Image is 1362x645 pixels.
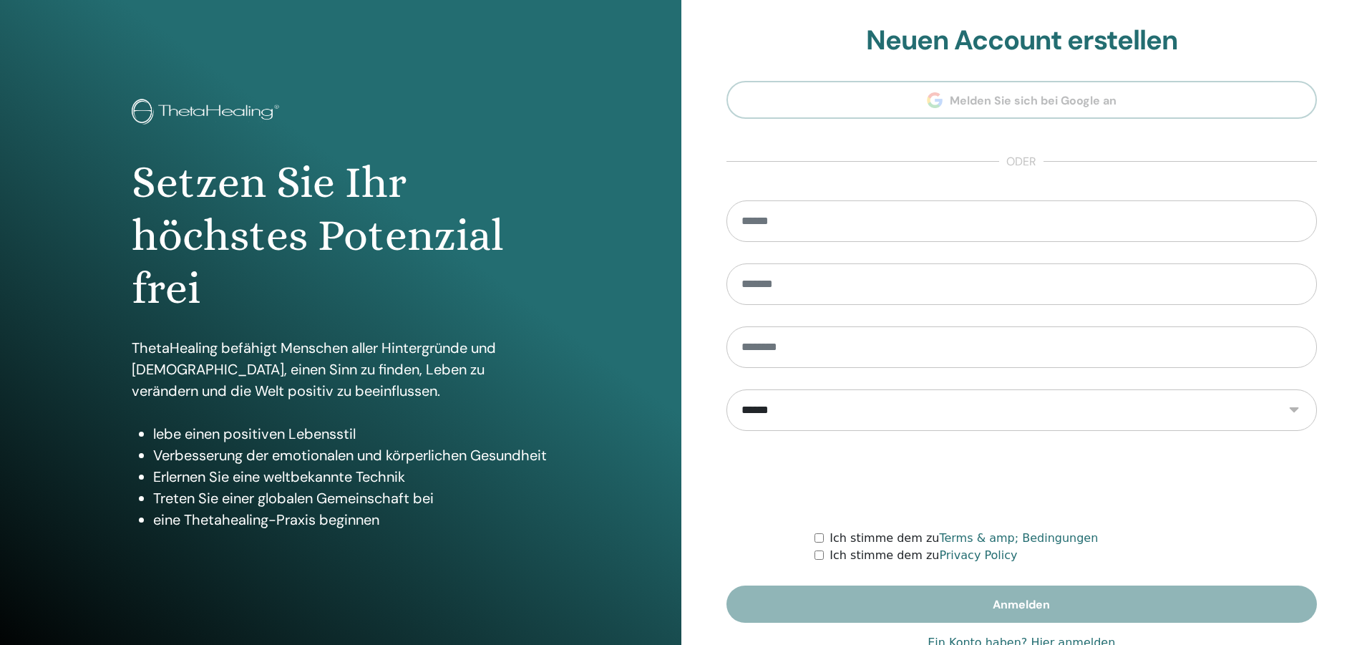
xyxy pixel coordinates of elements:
h2: Neuen Account erstellen [726,24,1318,57]
label: Ich stimme dem zu [830,530,1098,547]
label: Ich stimme dem zu [830,547,1017,564]
p: ThetaHealing befähigt Menschen aller Hintergründe und [DEMOGRAPHIC_DATA], einen Sinn zu finden, L... [132,337,550,402]
li: eine Thetahealing-Praxis beginnen [153,509,550,530]
span: oder [999,153,1044,170]
a: Terms & amp; Bedingungen [939,531,1098,545]
li: Treten Sie einer globalen Gemeinschaft bei [153,488,550,509]
li: lebe einen positiven Lebensstil [153,423,550,445]
li: Erlernen Sie eine weltbekannte Technik [153,466,550,488]
iframe: reCAPTCHA [913,452,1130,508]
li: Verbesserung der emotionalen und körperlichen Gesundheit [153,445,550,466]
h1: Setzen Sie Ihr höchstes Potenzial frei [132,156,550,316]
a: Privacy Policy [939,548,1017,562]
